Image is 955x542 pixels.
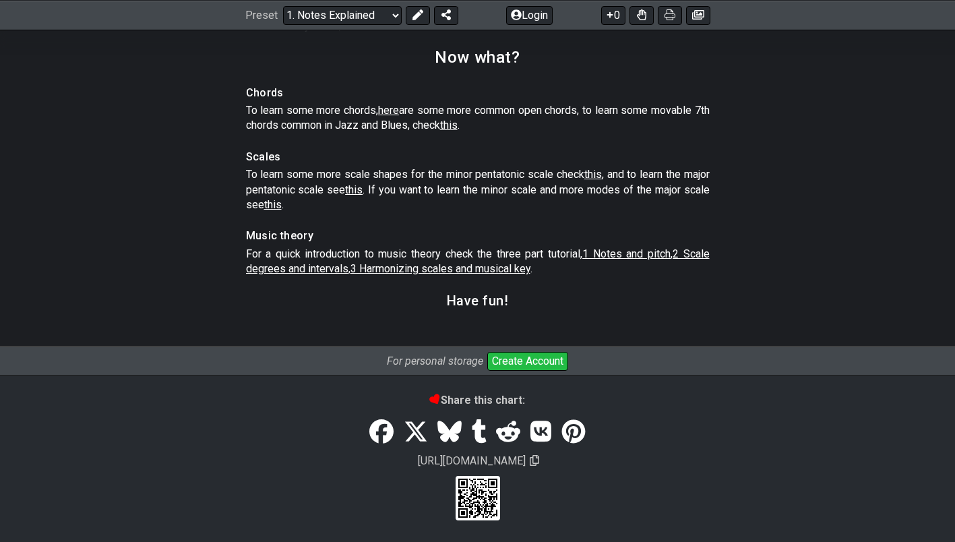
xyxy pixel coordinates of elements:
[530,454,539,467] span: Copy url to clipboard
[487,352,568,371] button: Create Account
[387,355,483,367] i: For personal storage
[264,198,282,211] span: this
[629,5,654,24] button: Toggle Dexterity for all fretkits
[526,413,557,451] a: VK
[433,413,466,451] a: Bluesky
[434,5,458,24] button: Share Preset
[246,247,710,277] p: For a quick introduction to music theory check the three part tutorial, , , .
[345,183,363,196] span: this
[440,119,458,131] span: this
[686,5,710,24] button: Create image
[456,476,500,520] div: Scan to view on your cellphone.
[406,5,430,24] button: Edit Preset
[245,9,278,22] span: Preset
[658,5,682,24] button: Print
[246,167,710,212] p: To learn some more scale shapes for the minor pentatonic scale check , and to learn the major pen...
[350,262,530,275] span: 3 Harmonizing scales and musical key
[506,5,553,24] button: Login
[584,168,602,181] span: this
[447,293,509,308] h3: Have fun!
[283,5,402,24] select: Preset
[416,452,528,469] span: [URL][DOMAIN_NAME]
[246,86,710,100] h4: Chords
[582,247,671,260] span: 1 Notes and pitch
[430,394,525,406] b: Share this chart:
[399,413,433,451] a: Tweet
[246,150,710,164] h4: Scales
[601,5,625,24] button: 0
[365,413,398,451] a: Share on Facebook
[435,50,520,65] h2: Now what?
[246,229,710,243] h4: Music theory
[466,413,491,451] a: Tumblr
[246,103,710,133] p: To learn some more chords, are some more common open chords, to learn some movable 7th chords com...
[556,413,590,451] a: Pinterest
[491,413,525,451] a: Reddit
[378,104,399,117] span: here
